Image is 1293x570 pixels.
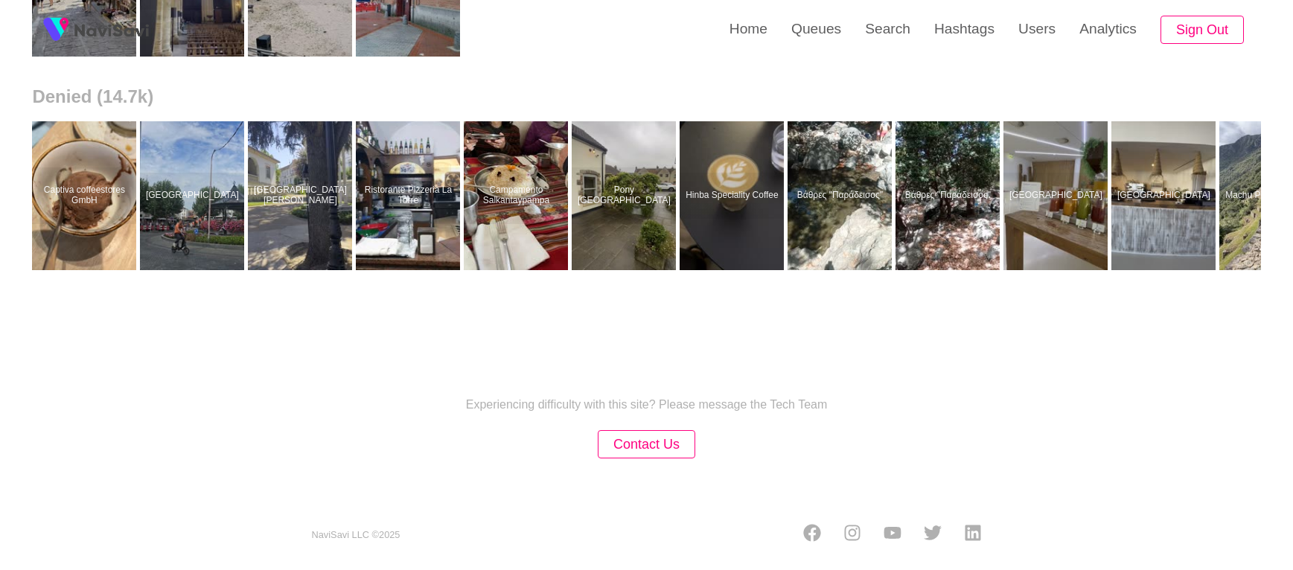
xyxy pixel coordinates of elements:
a: [GEOGRAPHIC_DATA]Higueron Hotel Malaga [1111,121,1219,270]
button: Contact Us [598,430,695,459]
a: Campamento SalkantaypampaCampamento Salkantaypampa [464,121,572,270]
a: Βάθρες "Παράδεισος"Βάθρες "Παράδεισος" [895,121,1003,270]
small: NaviSavi LLC © 2025 [312,530,400,541]
a: Captiva coffeestores GmbHCaptiva coffeestores GmbH [32,121,140,270]
a: Contact Us [598,438,695,451]
a: Βάθρες "Παράδεισος"Βάθρες "Παράδεισος" [788,121,895,270]
a: LinkedIn [964,524,982,546]
a: Instagram [843,524,861,546]
p: Experiencing difficulty with this site? Please message the Tech Team [466,398,828,412]
img: fireSpot [37,11,74,48]
a: Pony [GEOGRAPHIC_DATA]Pony Chew Valley [572,121,680,270]
a: Facebook [803,524,821,546]
a: Ristorante Pizzeria La TorreRistorante Pizzeria La Torre [356,121,464,270]
a: [GEOGRAPHIC_DATA]Zandvoort Beach [140,121,248,270]
h2: Denied (14.7k) [32,86,1260,107]
a: Hinba Speciality CoffeeHinba Speciality Coffee [680,121,788,270]
a: Youtube [884,524,901,546]
img: fireSpot [74,22,149,37]
a: [GEOGRAPHIC_DATA][PERSON_NAME]Casa-Museu Bissaya Barreto [248,121,356,270]
a: [GEOGRAPHIC_DATA]Higueron Hotel Malaga [1003,121,1111,270]
a: Twitter [924,524,942,546]
button: Sign Out [1160,16,1244,45]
